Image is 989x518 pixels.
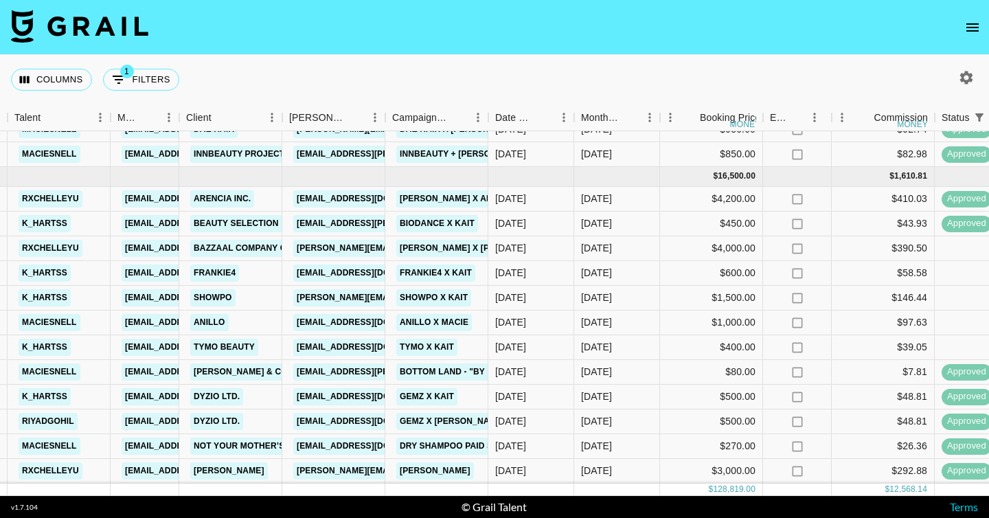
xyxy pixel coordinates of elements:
[190,289,236,306] a: Showpo
[396,240,554,257] a: [PERSON_NAME] x [PERSON_NAME]
[950,500,978,513] a: Terms
[345,108,365,127] button: Sort
[832,360,935,385] div: $7.81
[581,439,612,453] div: Sep '25
[11,10,148,43] img: Grail Talent
[19,240,82,257] a: rxchelleyu
[19,314,80,331] a: maciesnell
[282,104,385,131] div: Booker
[713,170,718,182] div: $
[293,462,588,480] a: [PERSON_NAME][EMAIL_ADDRESS][PERSON_NAME][DOMAIN_NAME]
[713,484,755,495] div: 128,819.00
[660,335,763,360] div: $400.00
[19,438,80,455] a: maciesnell
[19,413,78,430] a: riyadgohil
[832,142,935,167] div: $82.98
[122,264,275,282] a: [EMAIL_ADDRESS][DOMAIN_NAME]
[122,215,275,232] a: [EMAIL_ADDRESS][DOMAIN_NAME]
[190,363,310,381] a: [PERSON_NAME] & Co LLC
[122,438,275,455] a: [EMAIL_ADDRESS][DOMAIN_NAME]
[293,264,447,282] a: [EMAIL_ADDRESS][DOMAIN_NAME]
[396,339,457,356] a: TYMO x Kait
[293,388,447,405] a: [EMAIL_ADDRESS][DOMAIN_NAME]
[660,107,681,128] button: Menu
[770,104,789,131] div: Expenses: Remove Commission?
[19,462,82,480] a: rxchelleyu
[190,215,282,232] a: Beauty Selection
[660,261,763,286] div: $600.00
[534,108,554,127] button: Sort
[122,190,275,207] a: [EMAIL_ADDRESS][DOMAIN_NAME]
[293,190,447,207] a: [EMAIL_ADDRESS][DOMAIN_NAME]
[293,289,517,306] a: [PERSON_NAME][EMAIL_ADDRESS][DOMAIN_NAME]
[660,360,763,385] div: $80.00
[122,388,275,405] a: [EMAIL_ADDRESS][DOMAIN_NAME]
[832,187,935,212] div: $410.03
[462,500,527,514] div: © Grail Talent
[293,215,517,232] a: [EMAIL_ADDRESS][PERSON_NAME][DOMAIN_NAME]
[179,104,282,131] div: Client
[681,108,700,127] button: Sort
[660,459,763,484] div: $3,000.00
[122,240,275,257] a: [EMAIL_ADDRESS][DOMAIN_NAME]
[122,413,275,430] a: [EMAIL_ADDRESS][DOMAIN_NAME]
[122,339,275,356] a: [EMAIL_ADDRESS][DOMAIN_NAME]
[832,311,935,335] div: $97.63
[293,314,447,331] a: [EMAIL_ADDRESS][DOMAIN_NAME]
[581,390,612,403] div: Sep '25
[11,503,38,512] div: v 1.7.104
[495,365,526,379] div: 9/16/2025
[19,190,82,207] a: rxchelleyu
[889,170,894,182] div: $
[660,187,763,212] div: $4,200.00
[19,289,71,306] a: k_hartss
[581,315,612,329] div: Sep '25
[639,107,660,128] button: Menu
[495,439,526,453] div: 9/29/2025
[122,146,275,163] a: [EMAIL_ADDRESS][DOMAIN_NAME]
[660,434,763,459] div: $270.00
[495,216,526,230] div: 9/17/2025
[122,314,275,331] a: [EMAIL_ADDRESS][DOMAIN_NAME]
[495,241,526,255] div: 9/25/2025
[660,385,763,409] div: $500.00
[186,104,212,131] div: Client
[620,108,639,127] button: Sort
[190,462,268,480] a: [PERSON_NAME]
[190,264,239,282] a: FRANKIE4
[190,388,243,405] a: Dyzio Ltd.
[495,104,534,131] div: Date Created
[190,339,258,356] a: TYMO Beauty
[832,261,935,286] div: $58.58
[885,484,889,495] div: $
[468,107,488,128] button: Menu
[396,462,474,480] a: [PERSON_NAME]
[396,314,472,331] a: anillO x Macie
[942,104,970,131] div: Status
[19,264,71,282] a: k_hartss
[396,413,508,430] a: Gemz x [PERSON_NAME]
[660,142,763,167] div: $850.00
[122,363,275,381] a: [EMAIL_ADDRESS][DOMAIN_NAME]
[365,107,385,128] button: Menu
[488,104,574,131] div: Date Created
[581,414,612,428] div: Sep '25
[495,315,526,329] div: 9/25/2025
[832,459,935,484] div: $292.88
[122,462,275,480] a: [EMAIL_ADDRESS][DOMAIN_NAME]
[581,340,612,354] div: Sep '25
[495,147,526,161] div: 8/25/2025
[495,464,526,477] div: 9/3/2025
[660,286,763,311] div: $1,500.00
[190,438,334,455] a: Not Your Mother’s Haircare
[581,266,612,280] div: Sep '25
[190,413,243,430] a: Dyzio Ltd.
[190,146,288,163] a: INNBEAUTY Project
[581,365,612,379] div: Sep '25
[159,107,179,128] button: Menu
[581,147,612,161] div: Aug '25
[718,170,755,182] div: 16,500.00
[11,69,92,91] button: Select columns
[730,120,761,128] div: money
[581,464,612,477] div: Sep '25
